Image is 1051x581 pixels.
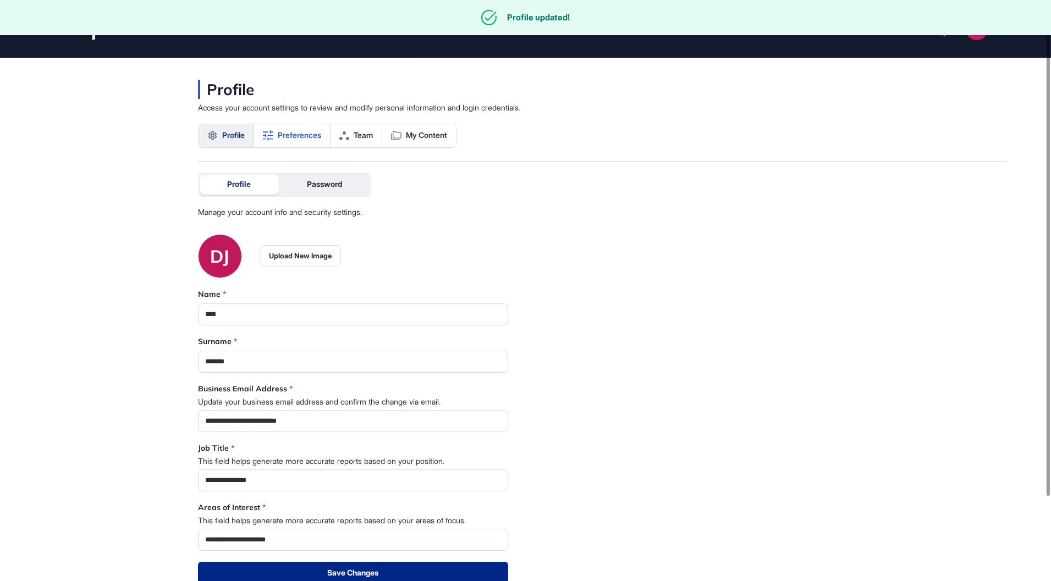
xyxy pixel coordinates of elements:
[199,235,241,278] div: DJ
[278,131,321,140] span: Preferences
[406,131,447,140] span: My Content
[254,124,331,147] a: Preferences
[198,289,221,299] label: Name
[227,180,251,189] span: Profile
[222,131,245,140] span: Profile
[198,517,508,524] span: This field helps generate more accurate reports based on your areas of focus.
[508,13,570,23] div: Profile updated!
[354,131,373,140] span: Team
[198,336,232,346] label: Surname
[198,384,287,394] label: Business Email Address
[198,103,520,112] div: Access your account settings to review and modify personal information and login credentials.
[198,457,508,465] span: This field helps generate more accurate reports based on your position.
[307,180,342,189] span: Password
[199,124,254,147] a: Profile
[198,80,254,99] div: Profile
[198,502,260,512] label: Areas of Interest
[198,398,508,406] span: Update your business email address and confirm the change via email.
[260,245,341,267] button: Upload New Image
[198,208,362,217] div: Manage your account info and security settings.
[198,443,229,453] label: Job Title
[382,124,456,147] a: My Content
[331,124,382,147] a: Team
